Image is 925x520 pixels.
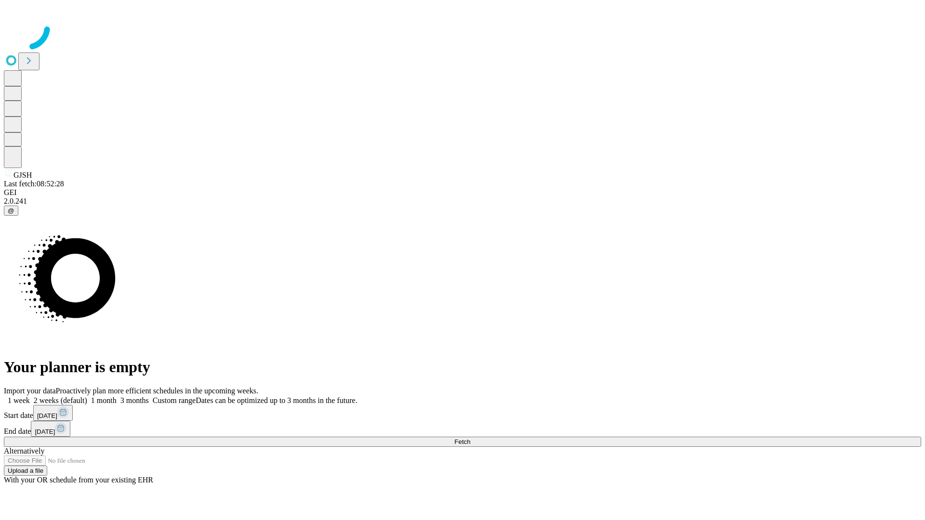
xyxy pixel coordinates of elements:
[33,405,73,421] button: [DATE]
[37,412,57,419] span: [DATE]
[153,396,196,404] span: Custom range
[34,396,87,404] span: 2 weeks (default)
[4,466,47,476] button: Upload a file
[4,358,921,376] h1: Your planner is empty
[4,387,56,395] span: Import your data
[91,396,117,404] span: 1 month
[13,171,32,179] span: GJSH
[31,421,70,437] button: [DATE]
[8,396,30,404] span: 1 week
[4,180,64,188] span: Last fetch: 08:52:28
[120,396,149,404] span: 3 months
[4,447,44,455] span: Alternatively
[35,428,55,435] span: [DATE]
[4,188,921,197] div: GEI
[454,438,470,445] span: Fetch
[4,476,153,484] span: With your OR schedule from your existing EHR
[4,421,921,437] div: End date
[4,405,921,421] div: Start date
[4,206,18,216] button: @
[4,197,921,206] div: 2.0.241
[4,437,921,447] button: Fetch
[8,207,14,214] span: @
[56,387,258,395] span: Proactively plan more efficient schedules in the upcoming weeks.
[196,396,357,404] span: Dates can be optimized up to 3 months in the future.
